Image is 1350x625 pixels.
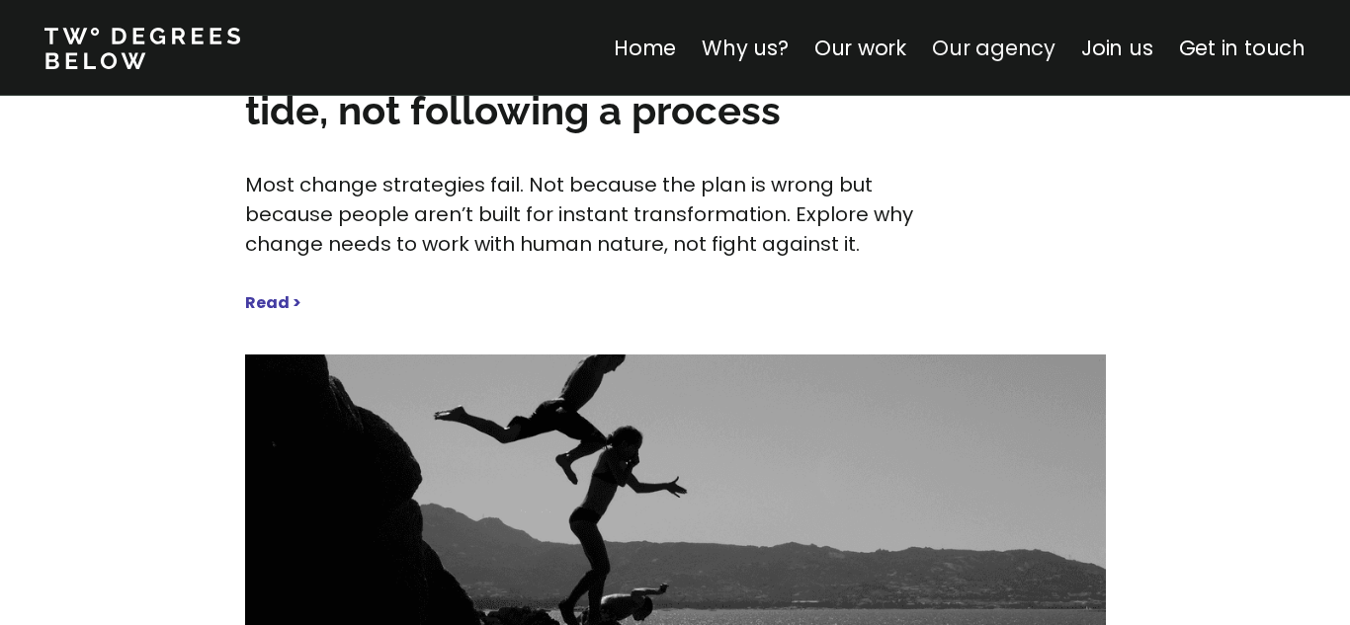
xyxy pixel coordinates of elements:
[702,34,789,62] a: Why us?
[245,170,956,259] p: Most change strategies fail. Not because the plan is wrong but because people aren’t built for in...
[932,34,1055,62] a: Our agency
[614,34,676,62] a: Home
[1179,34,1306,62] a: Get in touch
[245,291,301,314] strong: Read >
[814,34,906,62] a: Our work
[1081,34,1153,62] a: Join us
